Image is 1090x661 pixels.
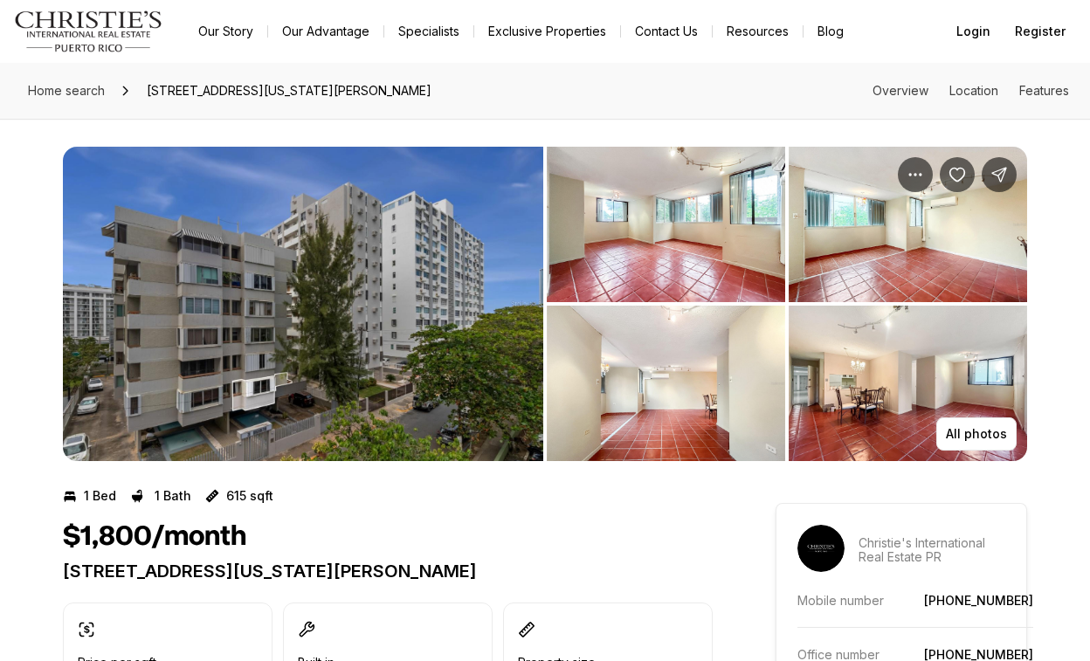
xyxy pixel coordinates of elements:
h1: $1,800/month [63,520,246,554]
a: Blog [804,19,858,44]
button: Share Property: 28 WASHINGTON ST #1A [982,157,1017,192]
p: Mobile number [797,593,884,608]
button: Contact Us [621,19,712,44]
p: Christie's International Real Estate PR [859,536,1005,564]
button: View image gallery [547,306,785,461]
button: Login [946,14,1001,49]
span: Login [956,24,990,38]
button: All photos [936,417,1017,451]
p: 1 Bed [84,489,116,503]
p: All photos [946,427,1007,441]
button: View image gallery [63,147,543,461]
button: Register [1004,14,1076,49]
span: Home search [28,83,105,98]
p: 1 Bath [155,489,191,503]
button: View image gallery [789,306,1027,461]
button: Property options [898,157,933,192]
a: Home search [21,77,112,105]
span: [STREET_ADDRESS][US_STATE][PERSON_NAME] [140,77,438,105]
p: [STREET_ADDRESS][US_STATE][PERSON_NAME] [63,561,713,582]
li: 2 of 5 [547,147,1027,461]
div: Listing Photos [63,147,1027,461]
a: Exclusive Properties [474,19,620,44]
p: 615 sqft [226,489,273,503]
a: Resources [713,19,803,44]
a: Specialists [384,19,473,44]
a: Skip to: Features [1019,83,1069,98]
a: Our Advantage [268,19,383,44]
img: logo [14,10,163,52]
button: View image gallery [547,147,785,302]
button: View image gallery [789,147,1027,302]
a: [PHONE_NUMBER] [924,593,1033,608]
button: Save Property: 28 WASHINGTON ST #1A [940,157,975,192]
span: Register [1015,24,1066,38]
a: Skip to: Overview [873,83,928,98]
nav: Page section menu [873,84,1069,98]
a: Our Story [184,19,267,44]
a: Skip to: Location [949,83,998,98]
li: 1 of 5 [63,147,543,461]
